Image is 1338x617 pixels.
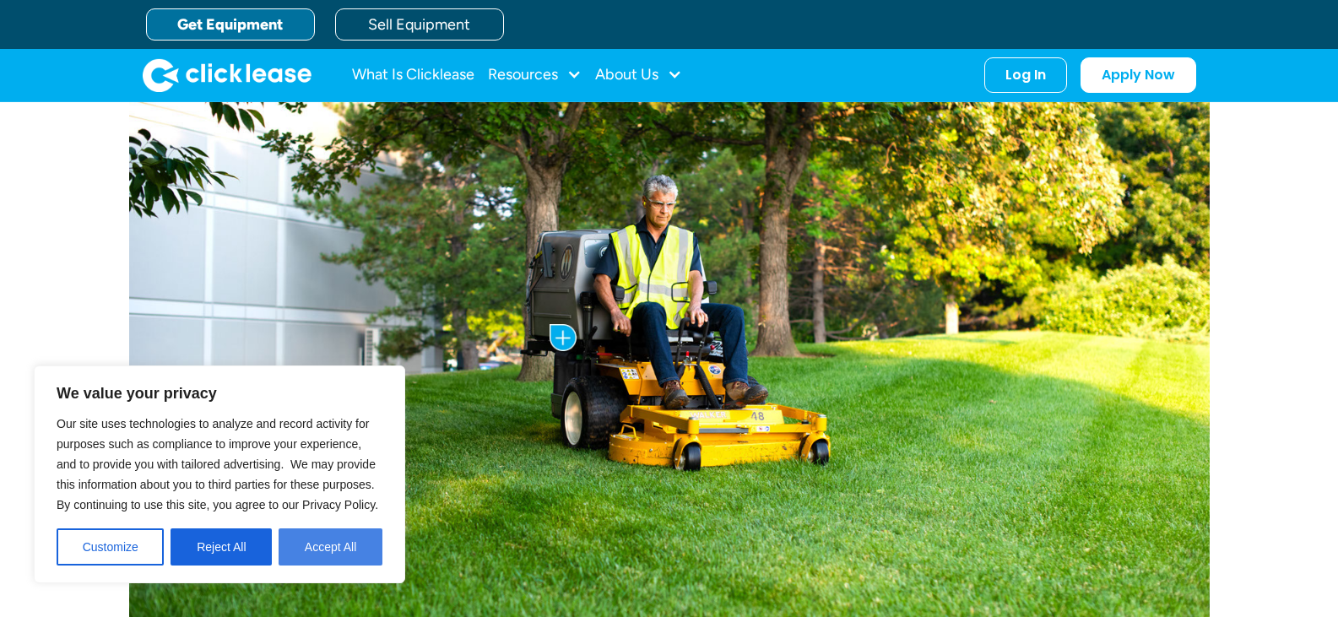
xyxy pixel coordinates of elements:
a: Get Equipment [146,8,315,41]
a: home [143,58,311,92]
button: Accept All [279,528,382,566]
img: Clicklease logo [143,58,311,92]
span: Our site uses technologies to analyze and record activity for purposes such as compliance to impr... [57,417,378,511]
p: We value your privacy [57,383,382,403]
div: About Us [595,58,682,92]
div: Log In [1005,67,1046,84]
button: Customize [57,528,164,566]
a: Apply Now [1081,57,1196,93]
a: Sell Equipment [335,8,504,41]
div: We value your privacy [34,365,405,583]
button: Reject All [171,528,272,566]
div: Resources [488,58,582,92]
img: Plus icon with blue background [550,324,577,351]
a: What Is Clicklease [352,58,474,92]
